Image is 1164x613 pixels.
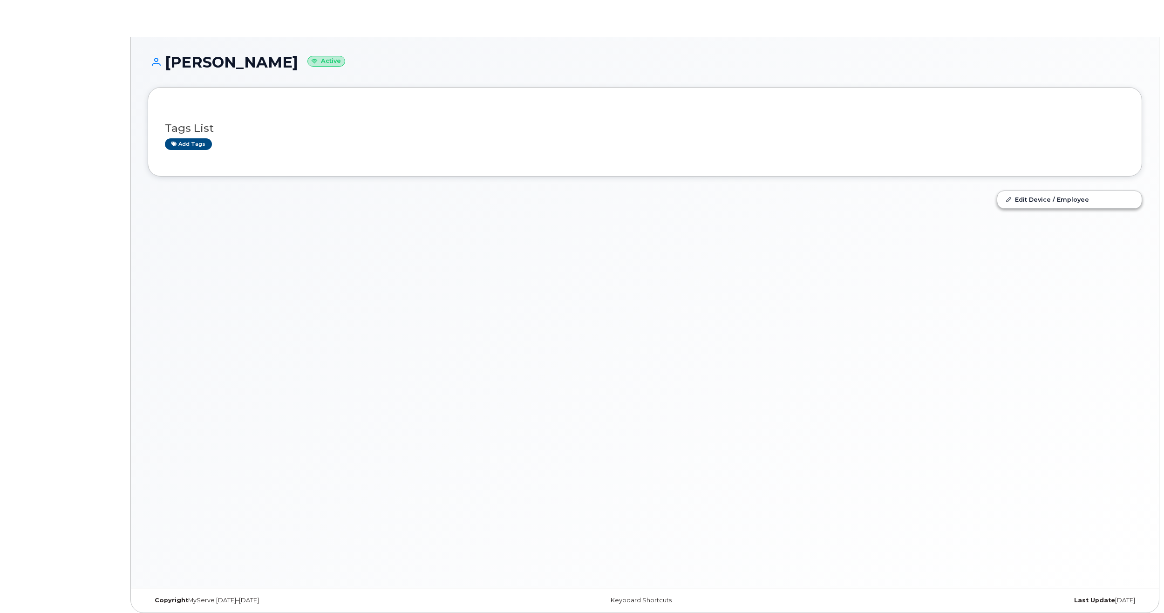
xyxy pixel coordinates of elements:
[165,138,212,150] a: Add tags
[155,597,188,604] strong: Copyright
[611,597,672,604] a: Keyboard Shortcuts
[1074,597,1115,604] strong: Last Update
[148,54,1142,70] h1: [PERSON_NAME]
[148,597,479,604] div: MyServe [DATE]–[DATE]
[307,56,345,67] small: Active
[997,191,1142,208] a: Edit Device / Employee
[165,123,1125,134] h3: Tags List
[810,597,1142,604] div: [DATE]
